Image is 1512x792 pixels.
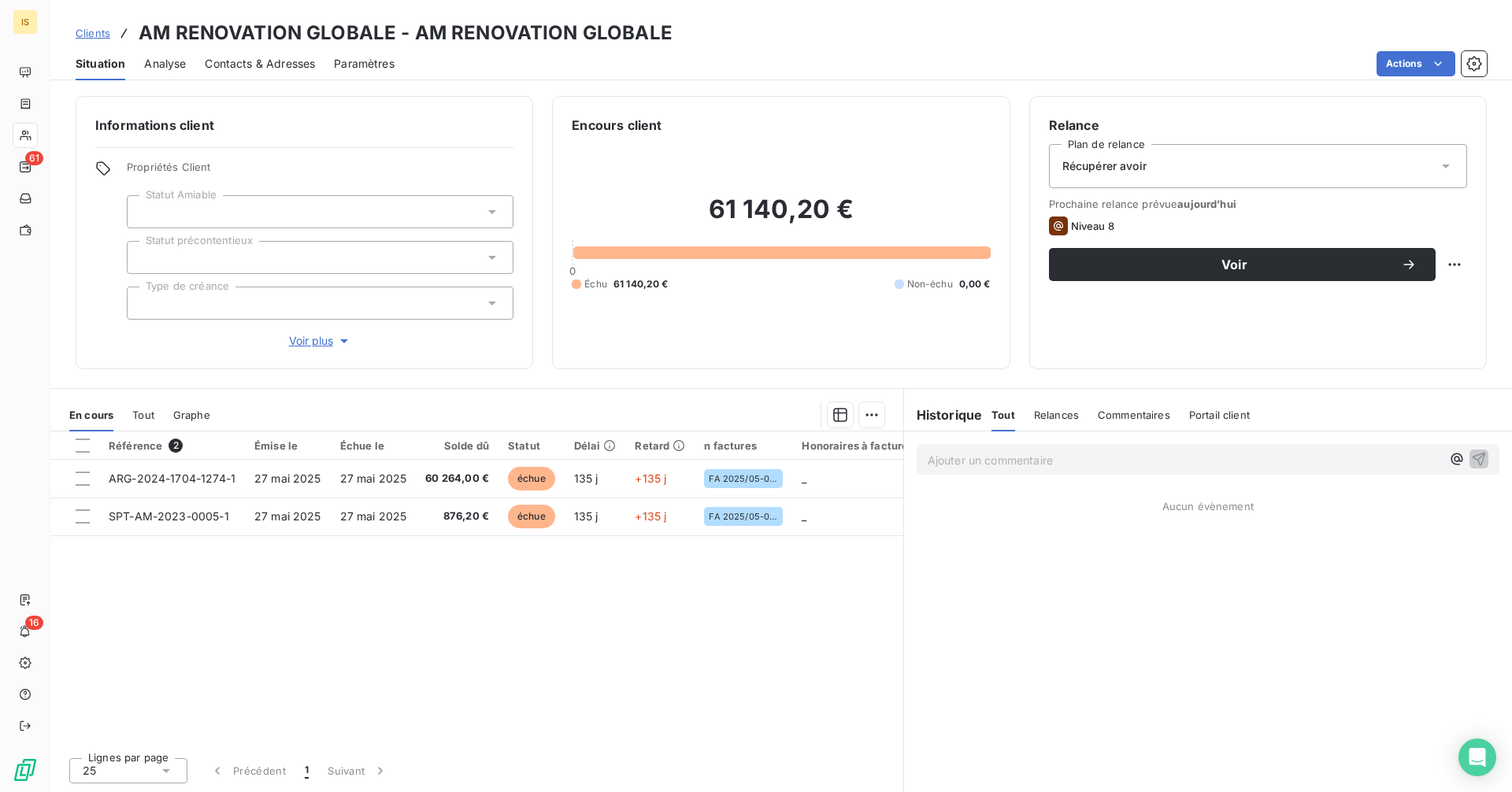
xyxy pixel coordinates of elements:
[425,471,489,487] span: 60 264,00 €
[1458,738,1496,776] div: Open Intercom Messenger
[635,509,666,523] span: +135 j
[425,439,489,452] div: Solde dû
[572,116,661,135] h6: Encours client
[69,409,113,421] span: En cours
[508,439,555,452] div: Statut
[613,277,669,291] span: 61 140,20 €
[340,509,407,523] span: 27 mai 2025
[340,439,407,452] div: Échue le
[109,439,235,453] div: Référence
[340,472,407,485] span: 27 mai 2025
[95,116,513,135] h6: Informations client
[1377,51,1455,76] button: Actions
[904,405,983,424] h6: Historique
[709,474,778,483] span: FA 2025/05-0101
[1049,198,1467,210] span: Prochaine relance prévue
[334,56,395,72] span: Paramètres
[709,512,778,521] span: FA 2025/05-0101
[991,409,1015,421] span: Tout
[907,277,953,291] span: Non-échu
[173,409,210,421] span: Graphe
[584,277,607,291] span: Échu
[1068,258,1401,271] span: Voir
[1071,220,1114,232] span: Niveau 8
[574,472,598,485] span: 135 j
[140,250,153,265] input: Ajouter une valeur
[1034,409,1079,421] span: Relances
[425,509,489,524] span: 876,20 €
[508,505,555,528] span: échue
[569,265,576,277] span: 0
[295,754,318,787] button: 1
[13,9,38,35] div: IS
[127,161,513,183] span: Propriétés Client
[127,332,513,350] button: Voir plus
[109,509,229,523] span: SPT-AM-2023-0005-1
[200,754,295,787] button: Précédent
[25,616,43,630] span: 16
[574,439,617,452] div: Délai
[289,333,352,349] span: Voir plus
[140,205,153,219] input: Ajouter une valeur
[144,56,186,72] span: Analyse
[574,509,598,523] span: 135 j
[1049,116,1467,135] h6: Relance
[704,439,783,452] div: n factures
[139,19,673,47] h3: AM RENOVATION GLOBALE - AM RENOVATION GLOBALE
[83,763,96,779] span: 25
[254,472,321,485] span: 27 mai 2025
[13,757,38,783] img: Logo LeanPay
[76,56,125,72] span: Situation
[635,439,685,452] div: Retard
[959,277,991,291] span: 0,00 €
[109,472,235,485] span: ARG-2024-1704-1274-1
[205,56,315,72] span: Contacts & Adresses
[802,472,806,485] span: _
[25,151,43,165] span: 61
[254,509,321,523] span: 27 mai 2025
[254,439,321,452] div: Émise le
[1062,158,1147,174] span: Récupérer avoir
[508,467,555,490] span: échue
[1162,500,1254,513] span: Aucun évènement
[305,763,309,779] span: 1
[318,754,398,787] button: Suivant
[169,439,183,453] span: 2
[140,296,153,310] input: Ajouter une valeur
[1177,198,1236,210] span: aujourd’hui
[1049,248,1436,281] button: Voir
[635,472,666,485] span: +135 j
[1189,409,1250,421] span: Portail client
[132,409,154,421] span: Tout
[572,194,990,241] h2: 61 140,20 €
[1098,409,1170,421] span: Commentaires
[802,439,912,452] div: Honoraires à facturer
[76,27,110,39] span: Clients
[76,25,110,41] a: Clients
[802,509,806,523] span: _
